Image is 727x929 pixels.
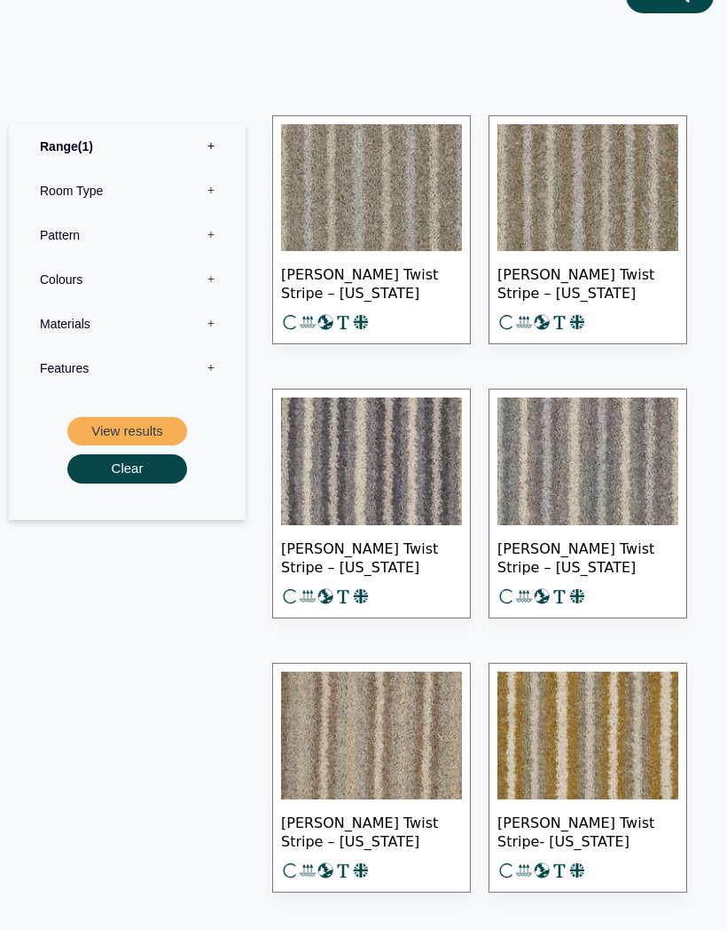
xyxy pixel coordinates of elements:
[281,799,462,862] span: [PERSON_NAME] Twist Stripe – [US_STATE]
[497,672,678,799] img: Tomkinson Twist - Alabama stripe
[497,124,678,252] img: Tomkinson Twist stripe - Texas
[67,417,187,446] button: View results
[497,799,678,862] span: [PERSON_NAME] Twist Stripe- [US_STATE]
[272,115,471,345] a: [PERSON_NAME] Twist Stripe – [US_STATE]
[22,124,232,169] label: Range
[281,124,462,252] img: Tomkinson Twist - Tennessee stripe
[281,398,462,525] img: Tomkinson Twist - Idaho stripe
[78,139,93,154] span: 1
[22,346,232,390] label: Features
[272,389,471,618] a: [PERSON_NAME] Twist Stripe – [US_STATE]
[489,389,687,618] a: [PERSON_NAME] Twist Stripe – [US_STATE]
[22,302,232,346] label: Materials
[497,251,678,313] span: [PERSON_NAME] Twist Stripe – [US_STATE]
[497,398,678,525] img: Tomkinson Twist stripe - New York
[281,251,462,313] span: [PERSON_NAME] Twist Stripe – [US_STATE]
[489,115,687,345] a: [PERSON_NAME] Twist Stripe – [US_STATE]
[22,213,232,257] label: Pattern
[22,257,232,302] label: Colours
[67,454,187,484] button: Clear
[272,663,471,893] a: [PERSON_NAME] Twist Stripe – [US_STATE]
[497,525,678,587] span: [PERSON_NAME] Twist Stripe – [US_STATE]
[22,169,232,213] label: Room Type
[489,663,687,893] a: [PERSON_NAME] Twist Stripe- [US_STATE]
[281,672,462,799] img: Tomkinson Twist - Oklahoma
[281,525,462,587] span: [PERSON_NAME] Twist Stripe – [US_STATE]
